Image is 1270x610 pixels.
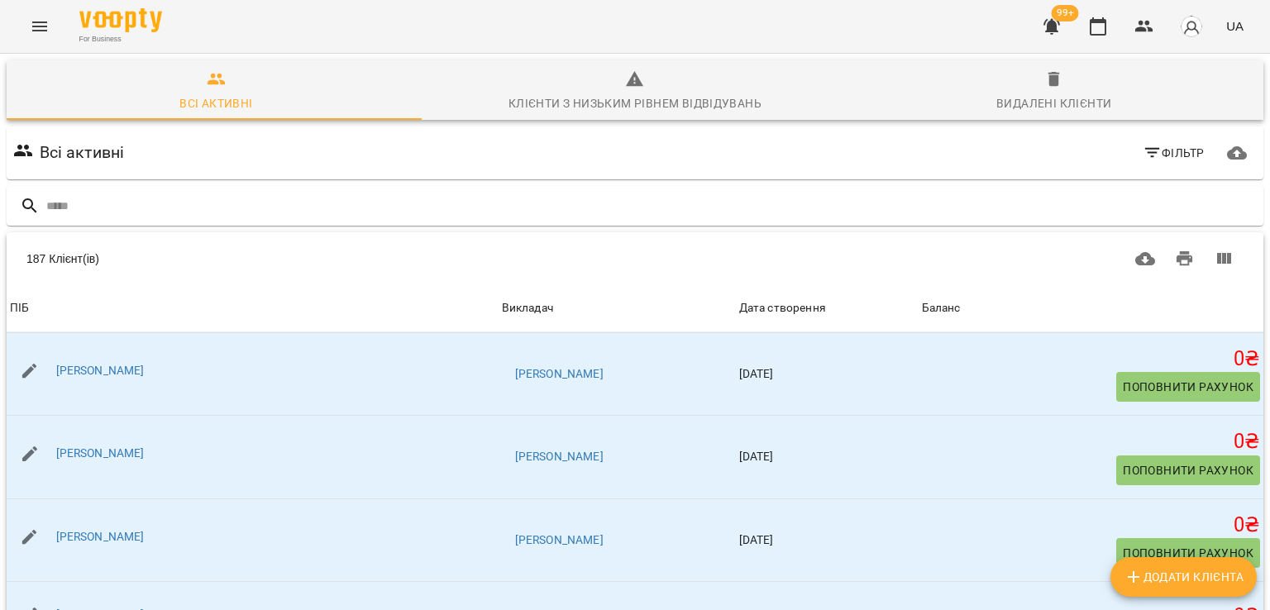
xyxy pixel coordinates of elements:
div: Викладач [502,298,553,318]
span: Викладач [502,298,733,318]
span: Поповнити рахунок [1123,543,1253,563]
h5: 0 ₴ [922,346,1260,372]
td: [DATE] [736,416,919,499]
button: Поповнити рахунок [1116,538,1260,568]
button: Фільтр [1136,138,1211,168]
div: 187 Клієнт(ів) [26,250,613,267]
div: Sort [739,298,826,318]
span: Поповнити рахунок [1123,377,1253,397]
a: [PERSON_NAME] [515,532,604,549]
div: Дата створення [739,298,826,318]
a: [PERSON_NAME] [515,366,604,383]
div: Sort [922,298,961,318]
a: [PERSON_NAME] [515,449,604,465]
button: Вигляд колонок [1204,239,1244,279]
button: UA [1220,11,1250,41]
span: Баланс [922,298,1260,318]
a: [PERSON_NAME] [56,364,145,377]
a: [PERSON_NAME] [56,446,145,460]
button: Поповнити рахунок [1116,372,1260,402]
span: UA [1226,17,1244,35]
div: Видалені клієнти [996,93,1111,113]
div: Sort [502,298,553,318]
h6: Всі активні [40,140,125,165]
div: ПІБ [10,298,29,318]
button: Друк [1165,239,1205,279]
span: Фільтр [1143,143,1205,163]
td: [DATE] [736,498,919,582]
h5: 0 ₴ [922,429,1260,455]
span: For Business [79,34,162,45]
img: Voopty Logo [79,8,162,32]
button: Додати клієнта [1110,557,1257,597]
button: Menu [20,7,60,46]
h5: 0 ₴ [922,512,1260,538]
span: 99+ [1052,5,1079,21]
span: Поповнити рахунок [1123,460,1253,480]
div: Sort [10,298,29,318]
div: Всі активні [179,93,252,113]
img: avatar_s.png [1180,15,1203,38]
a: [PERSON_NAME] [56,530,145,543]
div: Баланс [922,298,961,318]
div: Клієнти з низьким рівнем відвідувань [508,93,762,113]
span: ПІБ [10,298,495,318]
div: Table Toolbar [7,232,1263,285]
button: Поповнити рахунок [1116,455,1260,485]
span: Дата створення [739,298,915,318]
button: Завантажити CSV [1125,239,1165,279]
td: [DATE] [736,332,919,416]
span: Додати клієнта [1124,567,1244,587]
